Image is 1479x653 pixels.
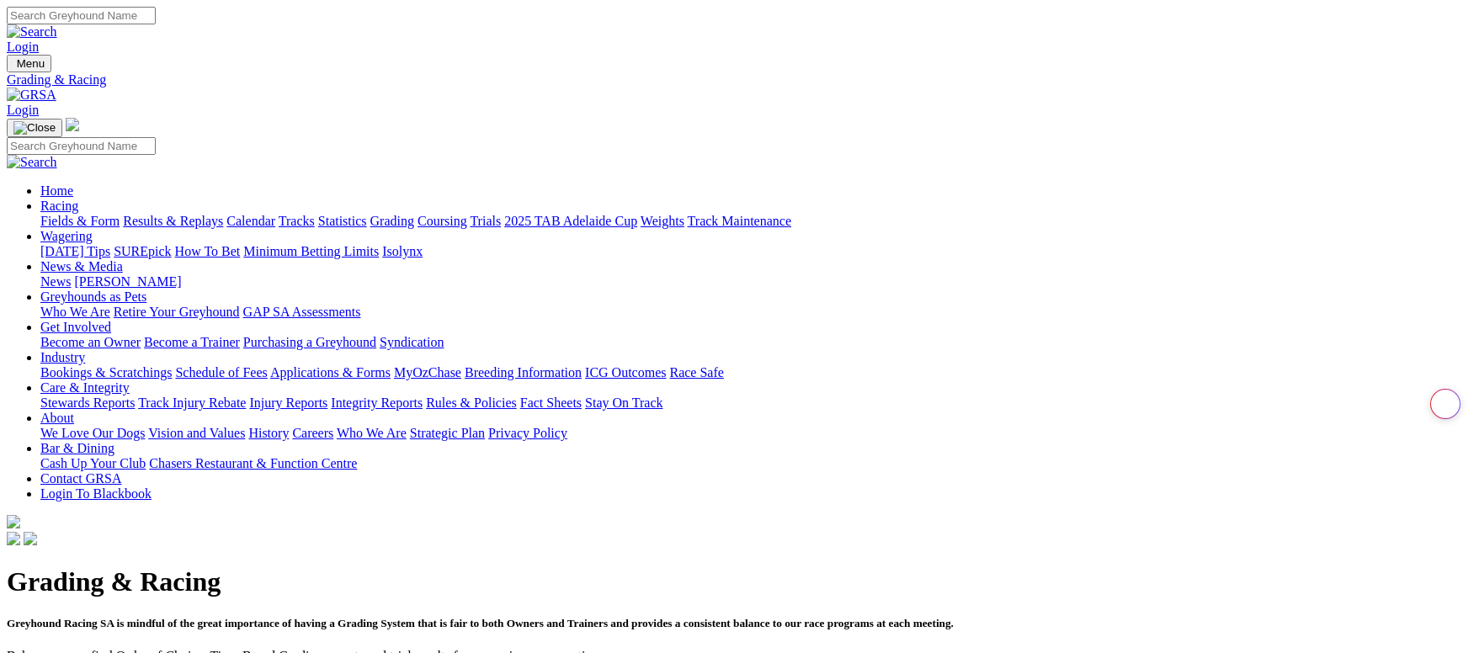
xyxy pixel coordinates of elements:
[7,155,57,170] img: Search
[40,199,78,213] a: Racing
[148,426,245,440] a: Vision and Values
[40,396,135,410] a: Stewards Reports
[331,396,423,410] a: Integrity Reports
[520,396,582,410] a: Fact Sheets
[7,566,1472,597] h1: Grading & Racing
[40,305,1472,320] div: Greyhounds as Pets
[40,183,73,198] a: Home
[7,40,39,54] a: Login
[149,456,357,470] a: Chasers Restaurant & Function Centre
[7,88,56,103] img: GRSA
[74,274,181,289] a: [PERSON_NAME]
[585,396,662,410] a: Stay On Track
[40,380,130,395] a: Care & Integrity
[382,244,423,258] a: Isolynx
[585,365,666,380] a: ICG Outcomes
[418,214,467,228] a: Coursing
[370,214,414,228] a: Grading
[123,214,223,228] a: Results & Replays
[7,103,39,117] a: Login
[243,335,376,349] a: Purchasing a Greyhound
[138,396,246,410] a: Track Injury Rebate
[318,214,367,228] a: Statistics
[40,486,152,501] a: Login To Blackbook
[40,244,110,258] a: [DATE] Tips
[40,335,141,349] a: Become an Owner
[175,365,267,380] a: Schedule of Fees
[7,24,57,40] img: Search
[40,350,85,364] a: Industry
[243,305,361,319] a: GAP SA Assessments
[7,617,1472,630] h5: Greyhound Racing SA is mindful of the great importance of having a Grading System that is fair to...
[40,426,145,440] a: We Love Our Dogs
[40,274,1472,289] div: News & Media
[114,244,171,258] a: SUREpick
[40,456,146,470] a: Cash Up Your Club
[410,426,485,440] a: Strategic Plan
[40,214,120,228] a: Fields & Form
[7,119,62,137] button: Toggle navigation
[337,426,407,440] a: Who We Are
[40,305,110,319] a: Who We Are
[426,396,517,410] a: Rules & Policies
[40,411,74,425] a: About
[248,426,289,440] a: History
[40,365,172,380] a: Bookings & Scratchings
[292,426,333,440] a: Careers
[40,396,1472,411] div: Care & Integrity
[465,365,582,380] a: Breeding Information
[40,335,1472,350] div: Get Involved
[175,244,241,258] a: How To Bet
[470,214,501,228] a: Trials
[40,456,1472,471] div: Bar & Dining
[279,214,315,228] a: Tracks
[488,426,567,440] a: Privacy Policy
[144,335,240,349] a: Become a Trainer
[40,274,71,289] a: News
[114,305,240,319] a: Retire Your Greyhound
[669,365,723,380] a: Race Safe
[243,244,379,258] a: Minimum Betting Limits
[7,532,20,545] img: facebook.svg
[40,471,121,486] a: Contact GRSA
[13,121,56,135] img: Close
[380,335,444,349] a: Syndication
[641,214,684,228] a: Weights
[7,7,156,24] input: Search
[17,57,45,70] span: Menu
[40,320,111,334] a: Get Involved
[7,72,1472,88] a: Grading & Racing
[40,244,1472,259] div: Wagering
[40,426,1472,441] div: About
[40,229,93,243] a: Wagering
[24,532,37,545] img: twitter.svg
[66,118,79,131] img: logo-grsa-white.png
[7,137,156,155] input: Search
[394,365,461,380] a: MyOzChase
[688,214,791,228] a: Track Maintenance
[249,396,327,410] a: Injury Reports
[226,214,275,228] a: Calendar
[40,441,114,455] a: Bar & Dining
[504,214,637,228] a: 2025 TAB Adelaide Cup
[40,365,1472,380] div: Industry
[40,289,146,304] a: Greyhounds as Pets
[40,259,123,273] a: News & Media
[7,515,20,528] img: logo-grsa-white.png
[270,365,391,380] a: Applications & Forms
[40,214,1472,229] div: Racing
[7,55,51,72] button: Toggle navigation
